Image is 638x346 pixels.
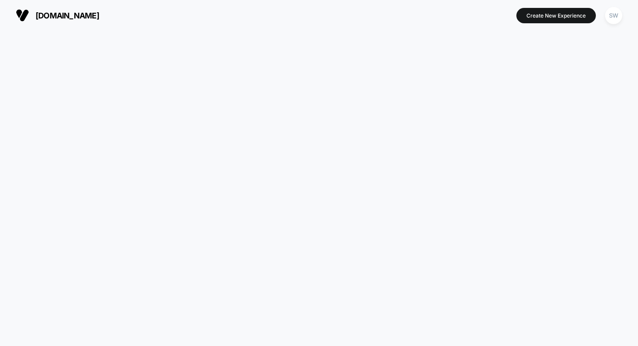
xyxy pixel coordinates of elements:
[605,7,622,24] div: SW
[13,8,102,22] button: [DOMAIN_NAME]
[516,8,596,23] button: Create New Experience
[602,7,625,25] button: SW
[16,9,29,22] img: Visually logo
[36,11,99,20] span: [DOMAIN_NAME]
